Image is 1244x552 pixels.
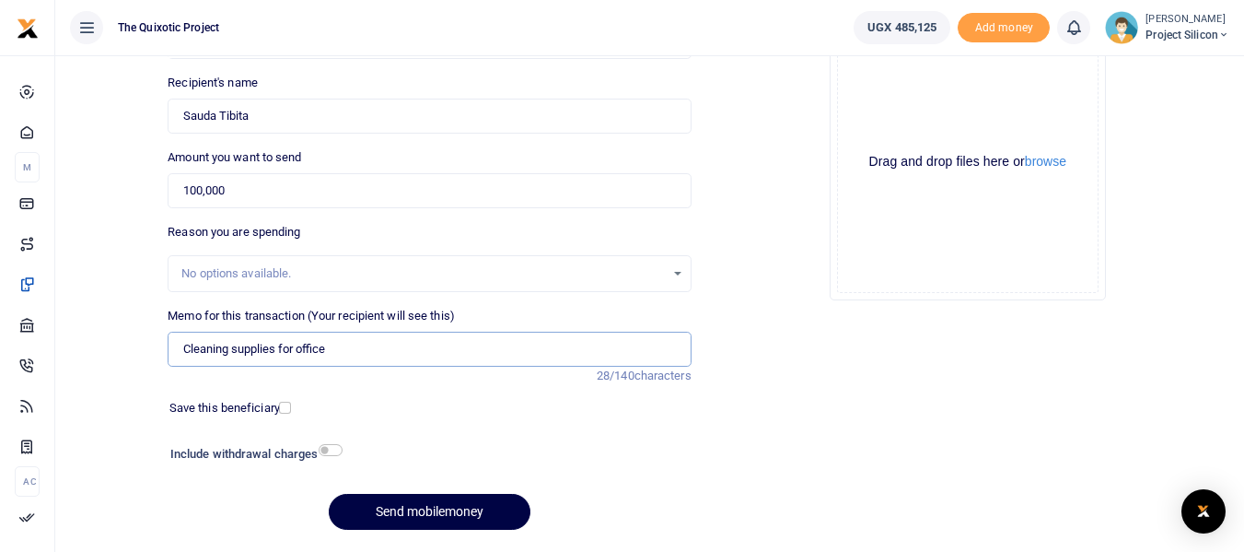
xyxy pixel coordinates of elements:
[846,11,958,44] li: Wallet ballance
[958,19,1050,33] a: Add money
[1145,27,1229,43] span: Project Silicon
[830,24,1106,300] div: File Uploader
[15,152,40,182] li: M
[15,466,40,497] li: Ac
[1105,11,1229,44] a: profile-user [PERSON_NAME] Project Silicon
[168,99,691,134] input: Loading name...
[838,153,1098,170] div: Drag and drop files here or
[181,264,664,283] div: No options available.
[329,494,530,530] button: Send mobilemoney
[1181,489,1226,534] div: Open Intercom Messenger
[17,20,39,34] a: logo-small logo-large logo-large
[1145,12,1229,28] small: [PERSON_NAME]
[170,447,334,462] h6: Include withdrawal charges
[597,369,634,382] span: 28/140
[1105,11,1138,44] img: profile-user
[110,19,227,36] span: The Quixotic Project
[1025,155,1066,168] button: browse
[168,74,258,92] label: Recipient's name
[854,11,950,44] a: UGX 485,125
[168,148,301,167] label: Amount you want to send
[867,18,936,37] span: UGX 485,125
[634,369,692,382] span: characters
[17,18,39,40] img: logo-small
[168,173,691,208] input: UGX
[169,399,280,417] label: Save this beneficiary
[168,307,455,325] label: Memo for this transaction (Your recipient will see this)
[168,332,691,367] input: Enter extra information
[168,223,300,241] label: Reason you are spending
[958,13,1050,43] span: Add money
[958,13,1050,43] li: Toup your wallet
